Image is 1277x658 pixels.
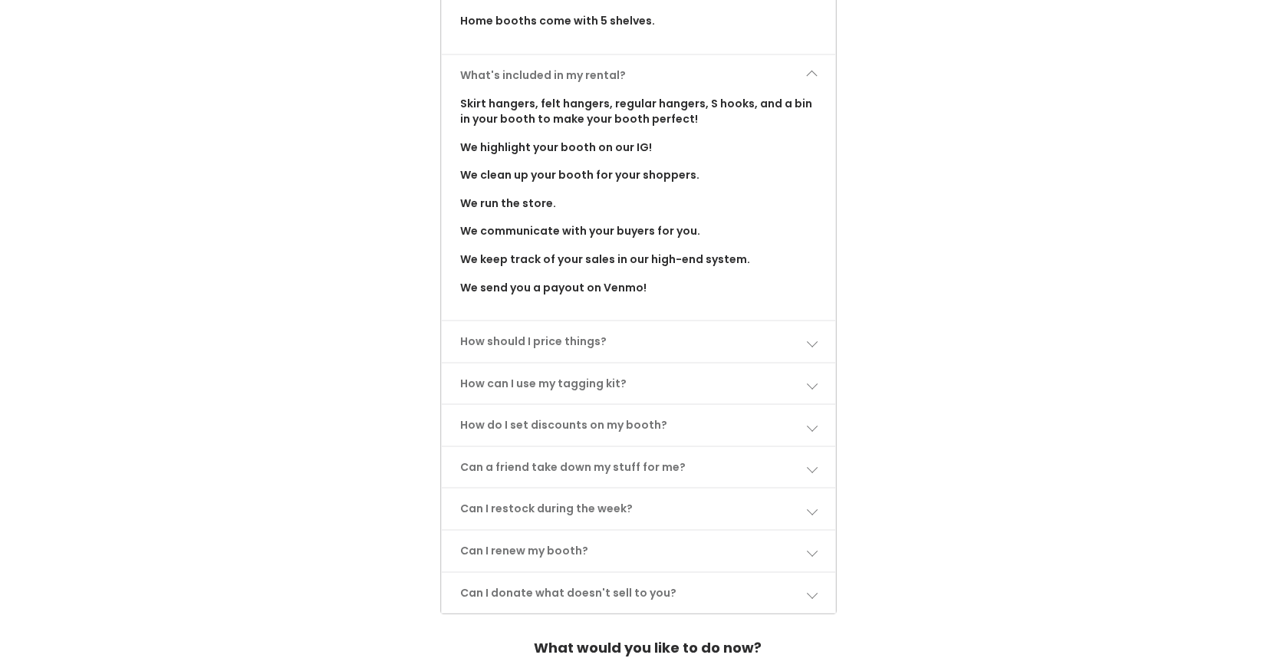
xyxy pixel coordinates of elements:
[460,167,818,183] p: We clean up your booth for your shoppers.
[442,447,836,488] a: Can a friend take down my stuff for me?
[442,364,836,404] a: How can I use my tagging kit?
[460,140,818,156] p: We highlight your booth on our IG!
[442,573,836,614] a: Can I donate what doesn't sell to you?
[442,55,836,96] a: What's included in my rental?
[442,405,836,446] a: How do I set discounts on my booth?
[442,321,836,362] a: How should I price things?
[442,489,836,529] a: Can I restock during the week?
[460,280,818,296] p: We send you a payout on Venmo!
[460,96,818,127] p: Skirt hangers, felt hangers, regular hangers, S hooks, and a bin in your booth to make your booth...
[460,13,818,29] p: Home booths come with 5 shelves.
[442,531,836,571] a: Can I renew my booth?
[460,252,818,268] p: We keep track of your sales in our high-end system.
[460,196,818,212] p: We run the store.
[460,223,818,239] p: We communicate with your buyers for you.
